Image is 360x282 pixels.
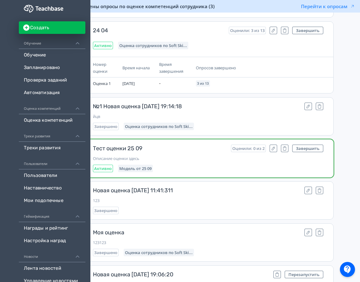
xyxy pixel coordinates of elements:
button: Создать [19,21,85,34]
div: Геймификация [19,207,85,222]
span: Оценка сотрудников по Soft Skills [119,43,187,48]
td: - [157,77,193,89]
a: Обучение [19,49,85,61]
div: Обучение [19,34,85,49]
span: Оценка сотрудников по Soft Skills [125,250,193,255]
span: №1 Новая оценка [DATE] 19:14:18 [93,103,299,110]
span: 24 04 [93,27,224,34]
a: Автоматизация [19,87,85,99]
span: Оценили: 0 из 2 [232,146,265,151]
a: Лента новостей [19,262,85,275]
span: Описание оценки здесь [93,156,323,161]
span: Моя оценка [93,229,299,236]
span: 123123 [93,240,323,245]
span: Вам назначены опросы по оценке компетенций сотрудника (3) [61,3,215,9]
span: Оценка 1 [93,81,111,86]
button: Завершить [292,27,323,34]
span: Новая оценка [DATE] 19:06:20 [93,271,268,278]
span: Завершено [94,250,117,255]
button: Завершить [292,145,323,152]
span: Активно [94,43,112,48]
a: Пользователи [19,169,85,182]
a: Треки развития [19,142,85,154]
div: Пользователи [19,154,85,169]
span: Завершено [94,124,117,129]
span: 3 из 13 [197,82,209,85]
span: 123 [93,198,323,203]
a: Награды и рейтинг [19,222,85,235]
span: Модель от 25 09 [119,166,152,171]
span: Оценили: 3 из 13 [230,28,265,33]
a: Мои подопечные [19,194,85,207]
span: Завершено [94,208,117,213]
button: Перейти к опросам [301,3,355,9]
span: Время начала [122,65,150,71]
span: [DATE] [122,81,135,86]
div: Оценка компетенций [19,99,85,114]
span: Активно [94,166,112,171]
a: Настройка наград [19,235,85,247]
span: Время завершения [159,61,183,74]
a: Оценка компетенций [19,114,85,127]
span: Номер оценки [93,61,107,74]
div: Треки развития [19,127,85,142]
span: Оценка сотрудников по Soft Skills [125,124,193,129]
a: Наставничество [19,182,85,194]
span: йцв [93,114,323,119]
a: Запланировано [19,61,85,74]
button: Перезапустить [285,271,323,278]
span: Новая оценка [DATE] 11:41:311 [93,187,299,194]
span: Тест оценки 25 09 [93,145,226,152]
a: Проверка заданий [19,74,85,87]
span: Опросов завершено [196,65,236,71]
div: Новости [19,247,85,262]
